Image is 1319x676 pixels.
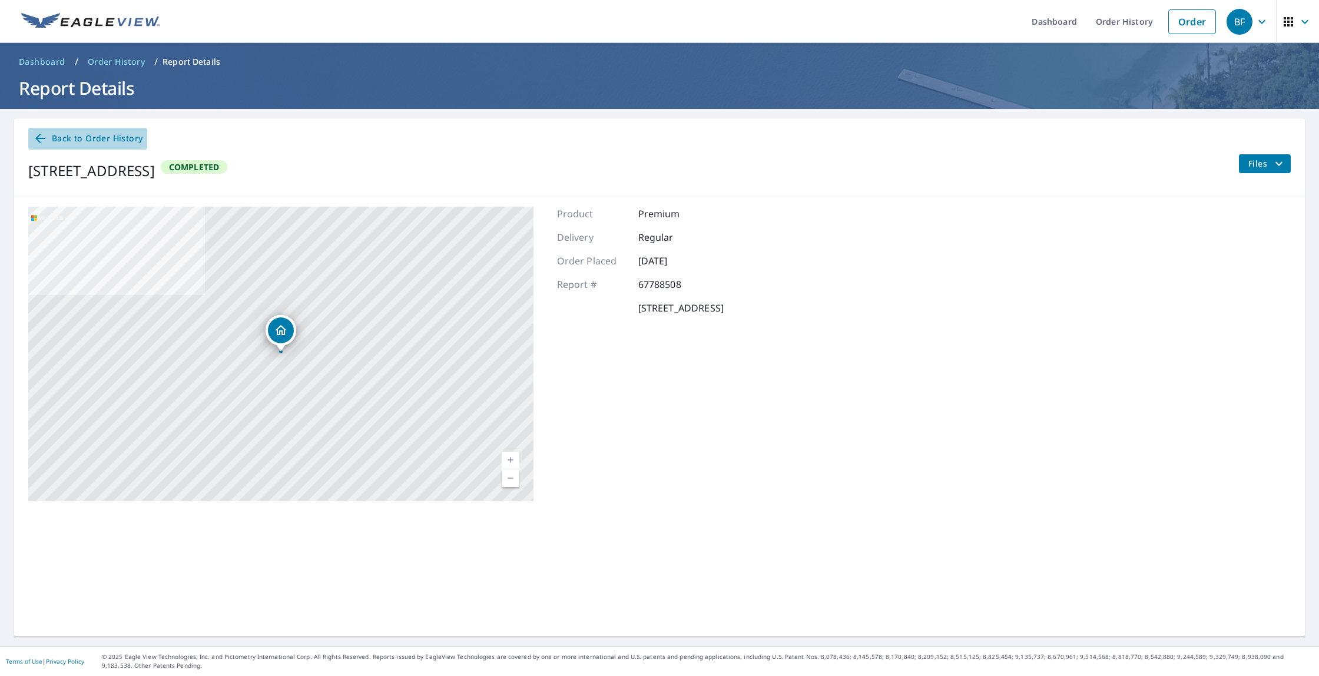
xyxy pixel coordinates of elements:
div: BF [1227,9,1252,35]
a: Current Level 17, Zoom In [502,452,519,469]
span: Order History [88,56,145,68]
p: © 2025 Eagle View Technologies, Inc. and Pictometry International Corp. All Rights Reserved. Repo... [102,652,1313,670]
a: Dashboard [14,52,70,71]
p: | [6,658,84,665]
span: Files [1248,157,1286,171]
a: Back to Order History [28,128,147,150]
img: EV Logo [21,13,160,31]
p: Delivery [557,230,628,244]
span: Completed [162,161,227,173]
li: / [75,55,78,69]
h1: Report Details [14,76,1305,100]
div: Dropped pin, building 1, Residential property, 311 S Park St Fairmont, MN 56031 [266,315,296,352]
p: Order Placed [557,254,628,268]
p: [STREET_ADDRESS] [638,301,724,315]
p: Regular [638,230,709,244]
p: Report Details [163,56,220,68]
span: Back to Order History [33,131,142,146]
a: Current Level 17, Zoom Out [502,469,519,487]
p: Product [557,207,628,221]
p: [DATE] [638,254,709,268]
li: / [154,55,158,69]
a: Terms of Use [6,657,42,665]
p: Report # [557,277,628,291]
a: Order History [83,52,150,71]
p: 67788508 [638,277,709,291]
span: Dashboard [19,56,65,68]
a: Order [1168,9,1216,34]
nav: breadcrumb [14,52,1305,71]
a: Privacy Policy [46,657,84,665]
div: [STREET_ADDRESS] [28,160,155,181]
button: filesDropdownBtn-67788508 [1238,154,1291,173]
p: Premium [638,207,709,221]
